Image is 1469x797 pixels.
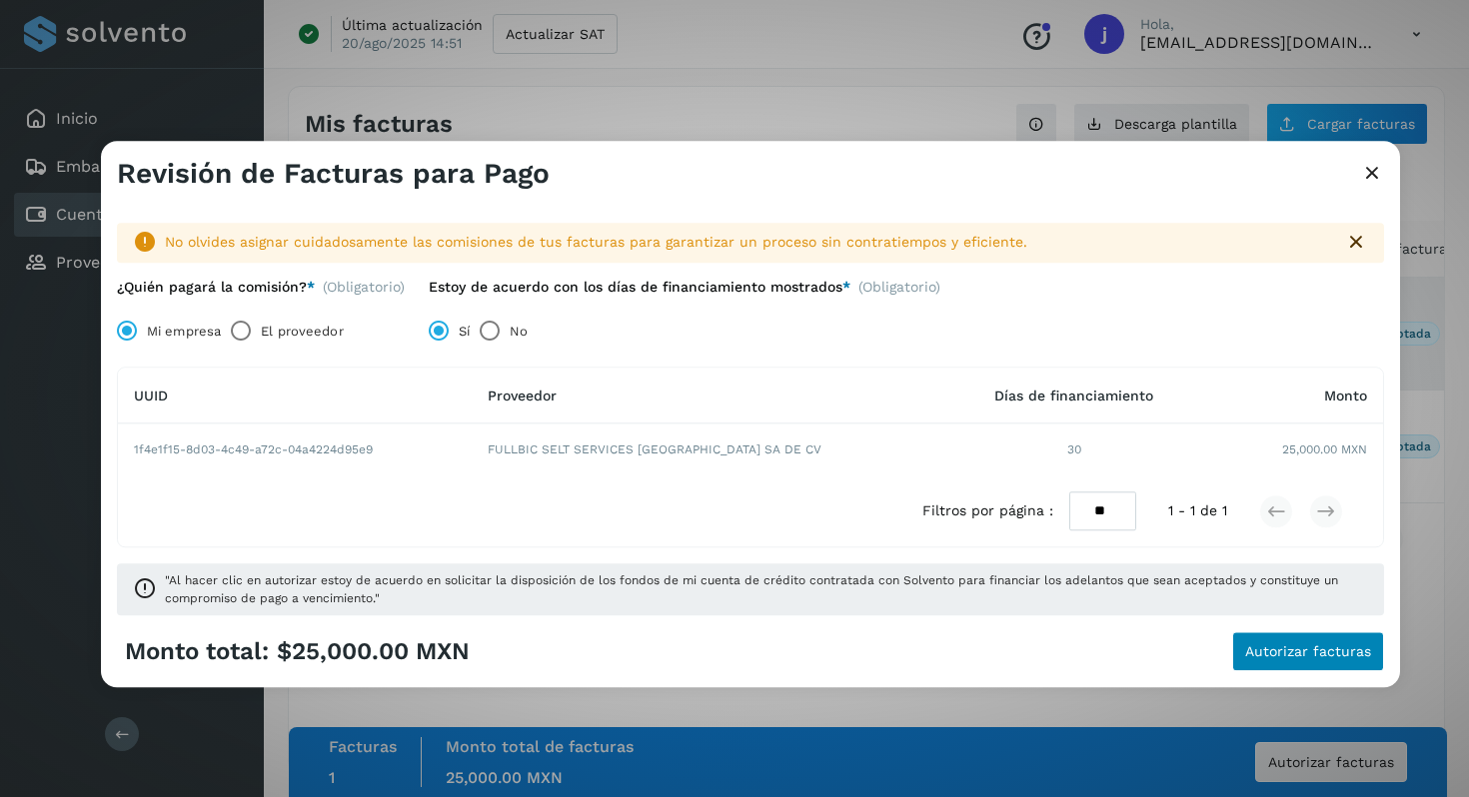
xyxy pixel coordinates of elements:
div: No olvides asignar cuidadosamente las comisiones de tus facturas para garantizar un proceso sin c... [165,232,1328,253]
label: Sí [459,312,470,352]
span: 25,000.00 MXN [1282,441,1367,459]
span: 1 - 1 de 1 [1168,501,1227,522]
span: Monto total: [125,637,269,666]
label: ¿Quién pagará la comisión? [117,279,315,296]
button: Autorizar facturas [1232,632,1384,672]
label: Mi empresa [147,312,221,352]
span: "Al hacer clic en autorizar estoy de acuerdo en solicitar la disposición de los fondos de mi cuen... [165,572,1368,608]
span: Filtros por página : [922,501,1053,522]
td: FULLBIC SELT SERVICES [GEOGRAPHIC_DATA] SA DE CV [472,424,949,476]
td: 30 [949,424,1199,476]
span: Monto [1324,388,1367,403]
label: El proveedor [261,312,343,352]
span: UUID [134,388,168,403]
span: (Obligatorio) [858,279,940,304]
label: No [510,312,528,352]
span: $25,000.00 MXN [277,637,470,666]
span: Autorizar facturas [1245,645,1371,659]
span: (Obligatorio) [323,279,405,296]
td: 1f4e1f15-8d03-4c49-a72c-04a4224d95e9 [118,424,472,476]
span: Proveedor [488,388,557,403]
label: Estoy de acuerdo con los días de financiamiento mostrados [429,279,850,296]
span: Días de financiamiento [994,388,1153,403]
h3: Revisión de Facturas para Pago [117,157,550,191]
